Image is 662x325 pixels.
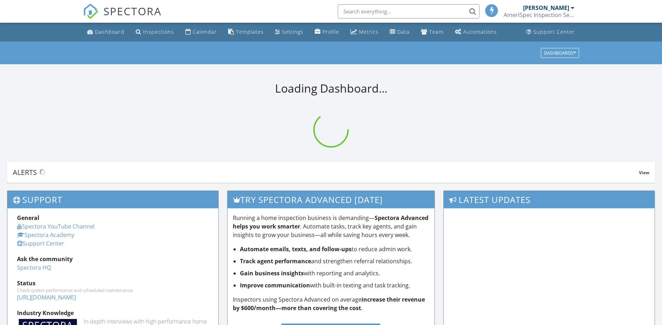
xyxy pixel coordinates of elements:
[83,4,99,19] img: The Best Home Inspection Software - Spectora
[183,26,220,39] a: Calendar
[83,10,162,24] a: SPECTORA
[533,28,575,35] div: Support Center
[236,28,264,35] div: Templates
[17,231,74,239] a: Spectora Academy
[228,191,434,208] h3: Try spectora advanced [DATE]
[240,257,311,265] strong: Track agent performance
[233,295,429,312] p: Inspectors using Spectora Advanced on average .
[193,28,217,35] div: Calendar
[397,28,410,35] div: Data
[17,239,64,247] a: Support Center
[240,281,310,289] strong: Improve communication
[463,28,497,35] div: Automations
[452,26,500,39] a: Automations (Basic)
[17,222,95,230] a: Spectora YouTube Channel
[13,167,639,177] div: Alerts
[233,214,429,239] p: Running a home inspection business is demanding— . Automate tasks, track key agents, and gain ins...
[17,255,209,263] div: Ask the community
[225,26,267,39] a: Templates
[17,214,39,222] strong: General
[143,28,174,35] div: Inspections
[17,264,51,271] a: Spectora HQ
[639,170,649,176] span: View
[359,28,378,35] div: Metrics
[523,4,569,11] div: [PERSON_NAME]
[312,26,342,39] a: Company Profile
[17,293,76,301] a: [URL][DOMAIN_NAME]
[240,269,429,277] li: with reporting and analytics.
[240,281,429,290] li: with built-in texting and task tracking.
[240,245,429,253] li: to reduce admin work.
[17,309,209,317] div: Industry Knowledge
[523,26,578,39] a: Support Center
[544,50,576,55] div: Dashboards
[103,4,162,18] span: SPECTORA
[504,11,574,18] div: AmeriSpec Inspection Services
[240,269,304,277] strong: Gain business insights
[240,245,352,253] strong: Automate emails, texts, and follow-ups
[240,257,429,265] li: and strengthen referral relationships.
[17,279,209,287] div: Status
[282,28,303,35] div: Settings
[233,214,428,230] strong: Spectora Advanced helps you work smarter
[322,28,339,35] div: Profile
[233,296,425,312] strong: increase their revenue by $600/month—more than covering the cost
[418,26,447,39] a: Team
[429,28,444,35] div: Team
[272,26,306,39] a: Settings
[338,4,479,18] input: Search everything...
[7,191,218,208] h3: Support
[387,26,413,39] a: Data
[541,48,579,58] button: Dashboards
[444,191,655,208] h3: Latest Updates
[95,28,124,35] div: Dashboard
[17,287,209,293] div: Check system performance and scheduled maintenance.
[84,26,127,39] a: Dashboard
[133,26,177,39] a: Inspections
[348,26,381,39] a: Metrics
